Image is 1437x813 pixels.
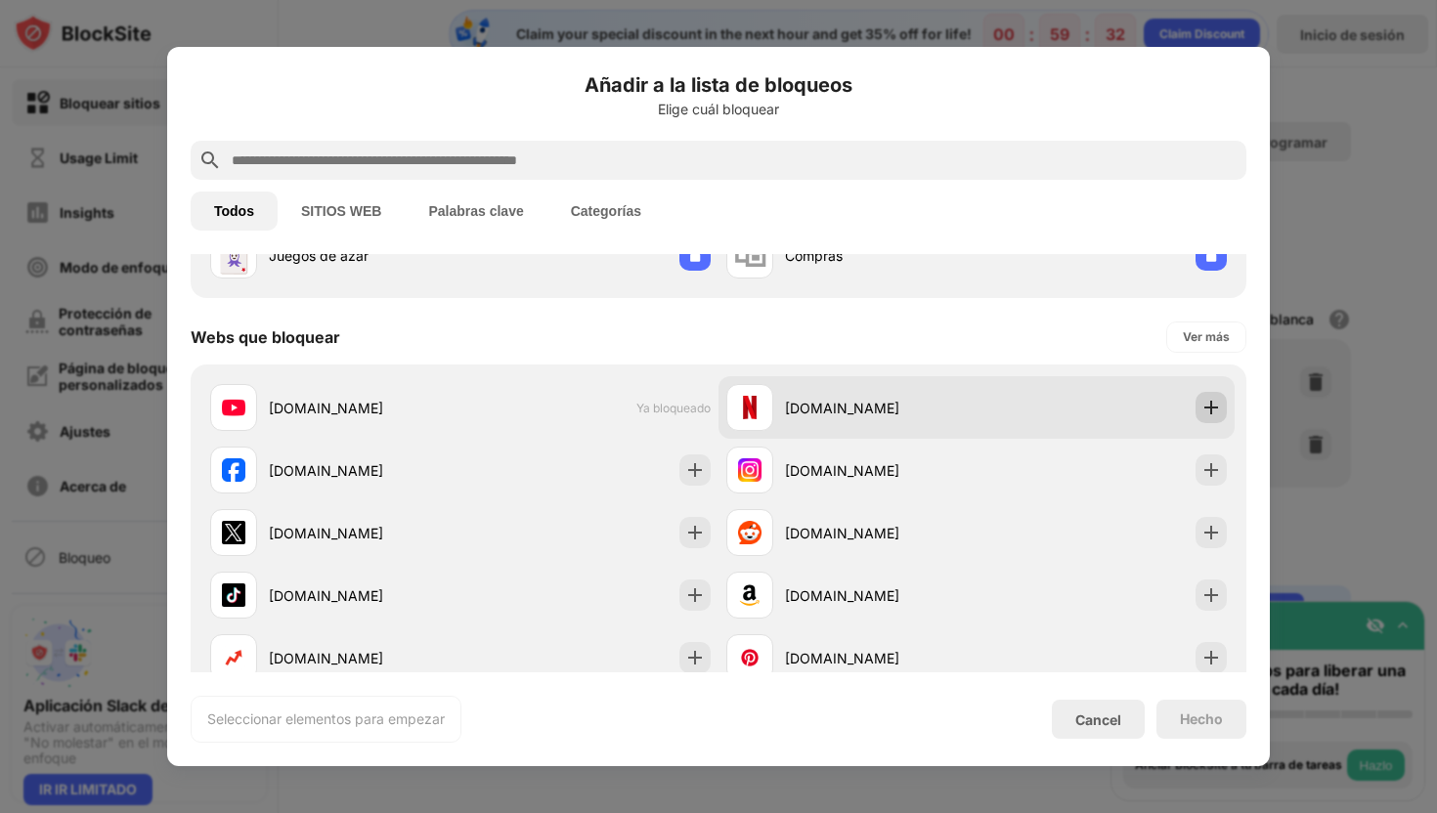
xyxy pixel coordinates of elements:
div: [DOMAIN_NAME] [785,398,977,418]
img: favicons [222,396,245,419]
div: Cancel [1075,711,1121,728]
button: Categorías [547,192,665,231]
img: favicons [222,458,245,482]
img: favicons [738,583,762,607]
img: search.svg [198,149,222,172]
div: 🃏 [213,235,254,276]
div: [DOMAIN_NAME] [785,585,977,606]
div: [DOMAIN_NAME] [785,648,977,668]
div: Seleccionar elementos para empezar [207,709,445,729]
div: [DOMAIN_NAME] [269,585,460,606]
h6: Añadir a la lista de bloqueos [191,70,1246,100]
button: Palabras clave [405,192,546,231]
div: Elige cuál bloquear [191,102,1246,117]
div: Hecho [1180,711,1223,727]
img: favicons [738,396,762,419]
div: [DOMAIN_NAME] [269,648,460,668]
img: favicons [222,646,245,669]
img: favicons [738,521,762,544]
img: favicons [738,646,762,669]
span: Ya bloqueado [636,401,711,415]
div: [DOMAIN_NAME] [785,460,977,481]
img: favicons [738,458,762,482]
div: [DOMAIN_NAME] [269,398,460,418]
img: favicons [222,583,245,607]
div: Webs que bloquear [191,327,340,347]
button: Todos [191,192,278,231]
div: [DOMAIN_NAME] [785,523,977,543]
div: Juegos de azar [269,245,460,266]
div: 🛍 [733,235,766,276]
div: Ver más [1183,327,1230,347]
div: [DOMAIN_NAME] [269,523,460,543]
div: Compras [785,245,977,266]
div: [DOMAIN_NAME] [269,460,460,481]
button: SITIOS WEB [278,192,405,231]
img: favicons [222,521,245,544]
